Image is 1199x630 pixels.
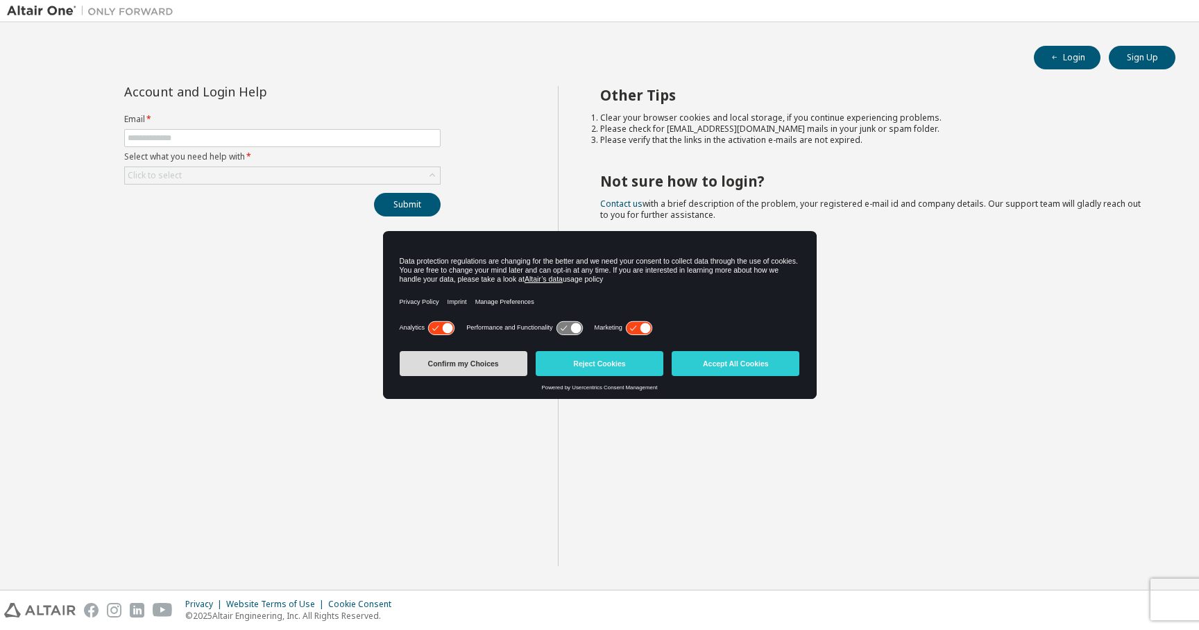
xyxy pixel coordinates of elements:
h2: Other Tips [600,86,1151,104]
button: Login [1034,46,1100,69]
div: Click to select [128,170,182,181]
div: Website Terms of Use [226,599,328,610]
div: Cookie Consent [328,599,400,610]
img: altair_logo.svg [4,603,76,618]
img: instagram.svg [107,603,121,618]
label: Email [124,114,441,125]
img: Altair One [7,4,180,18]
div: Account and Login Help [124,86,377,97]
div: Click to select [125,167,440,184]
label: Select what you need help with [124,151,441,162]
li: Please verify that the links in the activation e-mails are not expired. [600,135,1151,146]
h2: Not sure how to login? [600,172,1151,190]
img: linkedin.svg [130,603,144,618]
li: Clear your browser cookies and local storage, if you continue experiencing problems. [600,112,1151,124]
div: Privacy [185,599,226,610]
img: facebook.svg [84,603,99,618]
img: youtube.svg [153,603,173,618]
button: Sign Up [1109,46,1175,69]
li: Please check for [EMAIL_ADDRESS][DOMAIN_NAME] mails in your junk or spam folder. [600,124,1151,135]
span: with a brief description of the problem, your registered e-mail id and company details. Our suppo... [600,198,1141,221]
p: © 2025 Altair Engineering, Inc. All Rights Reserved. [185,610,400,622]
a: Contact us [600,198,643,210]
button: Submit [374,193,441,216]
